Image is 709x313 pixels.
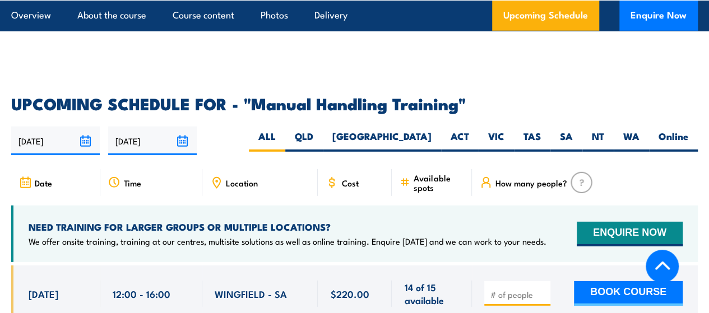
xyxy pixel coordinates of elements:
[414,173,464,192] span: Available spots
[341,178,358,188] span: Cost
[514,130,550,152] label: TAS
[29,287,58,300] span: [DATE]
[226,178,258,188] span: Location
[577,222,683,246] button: ENQUIRE NOW
[479,130,514,152] label: VIC
[441,130,479,152] label: ACT
[108,127,197,155] input: To date
[29,236,546,247] p: We offer onsite training, training at our centres, multisite solutions as well as online training...
[285,130,323,152] label: QLD
[574,281,683,306] button: BOOK COURSE
[35,178,52,188] span: Date
[490,289,546,300] input: # of people
[330,287,369,300] span: $220.00
[649,130,698,152] label: Online
[404,281,460,307] span: 14 of 15 available
[11,96,698,110] h2: UPCOMING SCHEDULE FOR - "Manual Handling Training"
[113,287,170,300] span: 12:00 - 16:00
[215,287,287,300] span: WINGFIELD - SA
[550,130,582,152] label: SA
[495,178,567,188] span: How many people?
[614,130,649,152] label: WA
[29,221,546,233] h4: NEED TRAINING FOR LARGER GROUPS OR MULTIPLE LOCATIONS?
[323,130,441,152] label: [GEOGRAPHIC_DATA]
[124,178,141,188] span: Time
[11,127,100,155] input: From date
[582,130,614,152] label: NT
[249,130,285,152] label: ALL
